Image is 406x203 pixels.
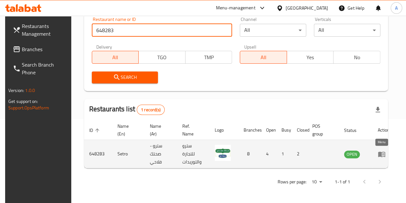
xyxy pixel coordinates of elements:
span: Search [97,73,153,81]
div: [GEOGRAPHIC_DATA] [286,5,328,12]
span: Yes [289,53,331,62]
div: Total records count [137,105,165,115]
div: Rows per page: [309,177,324,187]
span: 1 record(s) [137,107,164,113]
td: 1 [276,140,292,168]
th: Open [261,120,276,140]
input: Search for restaurant name or ID.. [92,24,232,37]
span: TMP [188,53,230,62]
div: Export file [370,102,385,117]
span: Search Branch Phone [22,61,68,76]
div: All [240,24,306,37]
button: TGO [138,51,186,64]
button: Search [92,71,158,83]
button: No [333,51,380,64]
a: Search Branch Phone [8,57,73,80]
th: Action [373,120,395,140]
span: POS group [312,122,331,138]
span: Name (Ar) [150,122,169,138]
td: سترو للتجارة والتوريدات [177,140,210,168]
span: TGO [141,53,183,62]
label: Upsell [244,44,256,49]
label: Delivery [96,44,112,49]
a: Branches [8,42,73,57]
th: Branches [238,120,261,140]
td: سترو - صحتك فلاحي [145,140,177,168]
span: All [243,53,284,62]
span: Ref. Name [182,122,202,138]
a: Support.OpsPlatform [8,104,49,112]
div: Menu-management [216,4,255,12]
h2: Restaurants list [89,104,165,115]
td: 4 [261,140,276,168]
span: 1.0.0 [25,86,35,95]
span: All [95,53,136,62]
span: Name (En) [117,122,137,138]
a: Restaurants Management [8,18,73,42]
th: Busy [276,120,292,140]
img: Setro [215,145,231,161]
table: enhanced table [84,120,395,168]
td: 8 [238,140,261,168]
p: Rows per page: [278,178,307,186]
span: Branches [22,45,68,53]
th: Logo [210,120,238,140]
p: 1-1 of 1 [335,178,350,186]
button: Yes [287,51,334,64]
td: 2 [292,140,307,168]
span: OPEN [344,151,360,158]
span: Get support on: [8,97,38,106]
td: Setro [112,140,145,168]
span: No [336,53,378,62]
button: TMP [185,51,232,64]
div: All [314,24,380,37]
button: All [92,51,139,64]
span: Status [344,126,365,134]
th: Closed [292,120,307,140]
span: Restaurants Management [22,22,68,38]
td: 648283 [84,140,112,168]
button: All [240,51,287,64]
span: A [395,5,398,12]
span: Version: [8,86,24,95]
span: ID [89,126,101,134]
